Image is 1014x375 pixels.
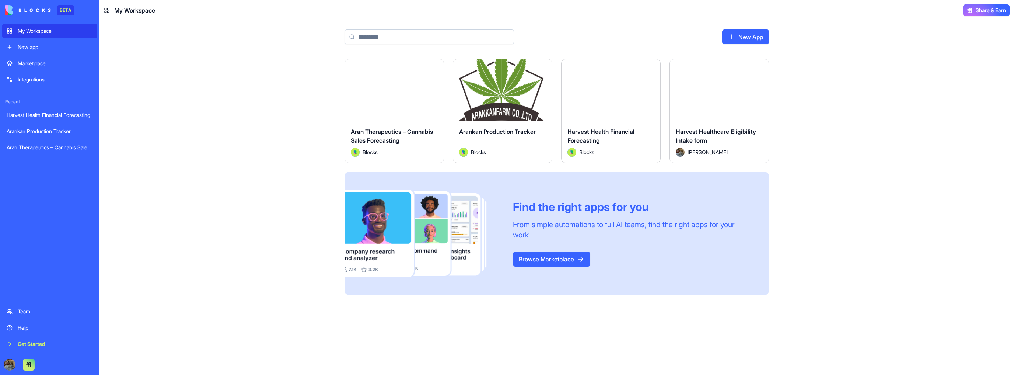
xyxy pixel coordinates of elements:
div: Harvest Health Financial Forecasting [7,111,93,119]
img: Avatar [351,148,360,157]
img: Avatar [676,148,685,157]
img: Avatar [459,148,468,157]
a: Harvest Healthcare Eligibility Intake formAvatar[PERSON_NAME] [669,59,769,163]
span: Blocks [363,148,378,156]
a: Arankan Production Tracker [2,124,97,139]
div: Team [18,308,93,315]
a: BETA [5,5,74,15]
div: New app [18,44,93,51]
div: Find the right apps for you [513,200,751,213]
div: Aran Therapeutics – Cannabis Sales Forecasting [7,144,93,151]
span: [PERSON_NAME] [688,148,728,156]
div: Get Started [18,340,93,348]
span: Blocks [471,148,486,156]
a: My Workspace [2,24,97,38]
a: Harvest Health Financial ForecastingAvatarBlocks [561,59,661,163]
div: Help [18,324,93,331]
span: Recent [2,99,97,105]
div: Arankan Production Tracker [7,128,93,135]
a: New app [2,40,97,55]
span: Aran Therapeutics – Cannabis Sales Forecasting [351,128,433,144]
a: Aran Therapeutics – Cannabis Sales Forecasting [2,140,97,155]
button: Share & Earn [963,4,1010,16]
span: Arankan Production Tracker [459,128,536,135]
div: Integrations [18,76,93,83]
div: My Workspace [18,27,93,35]
span: Harvest Health Financial Forecasting [567,128,634,144]
span: Share & Earn [976,7,1006,14]
span: Harvest Healthcare Eligibility Intake form [676,128,756,144]
a: Help [2,320,97,335]
a: Marketplace [2,56,97,71]
span: My Workspace [114,6,155,15]
img: logo [5,5,51,15]
a: Harvest Health Financial Forecasting [2,108,97,122]
a: Arankan Production TrackerAvatarBlocks [453,59,552,163]
div: From simple automations to full AI teams, find the right apps for your work [513,219,751,240]
span: Blocks [579,148,594,156]
img: Frame_181_egmpey.png [345,190,501,278]
a: Browse Marketplace [513,252,590,267]
div: BETA [57,5,74,15]
a: Aran Therapeutics – Cannabis Sales ForecastingAvatarBlocks [345,59,444,163]
a: New App [722,29,769,44]
img: Avatar [567,148,576,157]
img: ACg8ocLckqTCADZMVyP0izQdSwexkWcE6v8a1AEXwgvbafi3xFy3vSx8=s96-c [4,359,15,371]
a: Get Started [2,337,97,351]
a: Integrations [2,72,97,87]
div: Marketplace [18,60,93,67]
a: Team [2,304,97,319]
